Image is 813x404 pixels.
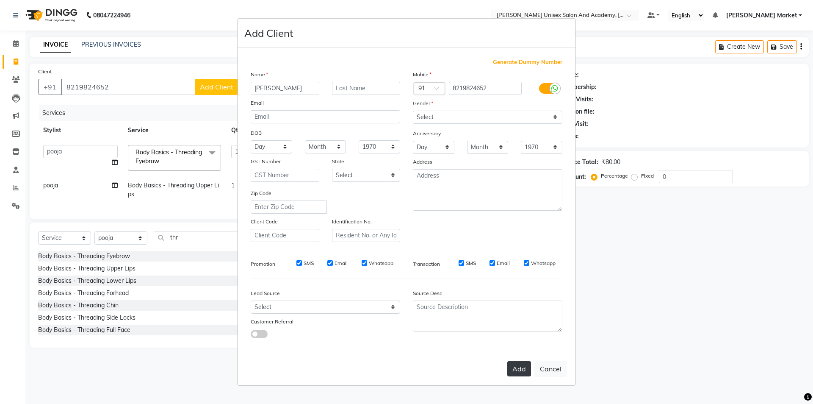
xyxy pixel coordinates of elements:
[369,259,393,267] label: Whatsapp
[251,318,293,326] label: Customer Referral
[332,229,401,242] input: Resident No. or Any Id
[251,82,319,95] input: First Name
[531,259,556,267] label: Whatsapp
[251,290,280,297] label: Lead Source
[251,129,262,137] label: DOB
[251,158,281,165] label: GST Number
[413,130,441,137] label: Anniversary
[251,260,275,268] label: Promotion
[304,259,314,267] label: SMS
[332,82,401,95] input: Last Name
[507,361,531,376] button: Add
[332,218,372,226] label: Identification No.
[251,229,319,242] input: Client Code
[493,58,562,67] span: Generate Dummy Number
[534,361,567,377] button: Cancel
[251,189,271,197] label: Zip Code
[251,99,264,107] label: Email
[251,201,327,214] input: Enter Zip Code
[466,259,476,267] label: SMS
[449,82,522,95] input: Mobile
[251,110,400,123] input: Email
[497,259,510,267] label: Email
[244,25,293,41] h4: Add Client
[251,71,268,78] label: Name
[251,218,278,226] label: Client Code
[332,158,344,165] label: State
[413,158,432,166] label: Address
[413,260,440,268] label: Transaction
[335,259,348,267] label: Email
[413,290,442,297] label: Source Desc
[413,71,431,78] label: Mobile
[413,100,433,107] label: Gender
[251,169,319,182] input: GST Number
